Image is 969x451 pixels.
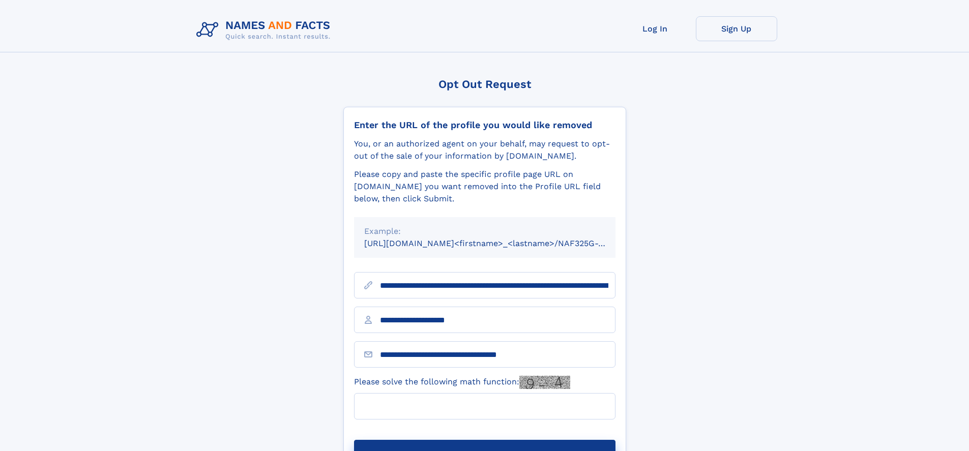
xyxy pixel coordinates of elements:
div: Enter the URL of the profile you would like removed [354,119,615,131]
a: Log In [614,16,696,41]
div: Opt Out Request [343,78,626,91]
small: [URL][DOMAIN_NAME]<firstname>_<lastname>/NAF325G-xxxxxxxx [364,238,635,248]
div: Please copy and paste the specific profile page URL on [DOMAIN_NAME] you want removed into the Pr... [354,168,615,205]
img: Logo Names and Facts [192,16,339,44]
div: Example: [364,225,605,237]
div: You, or an authorized agent on your behalf, may request to opt-out of the sale of your informatio... [354,138,615,162]
a: Sign Up [696,16,777,41]
label: Please solve the following math function: [354,376,570,389]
